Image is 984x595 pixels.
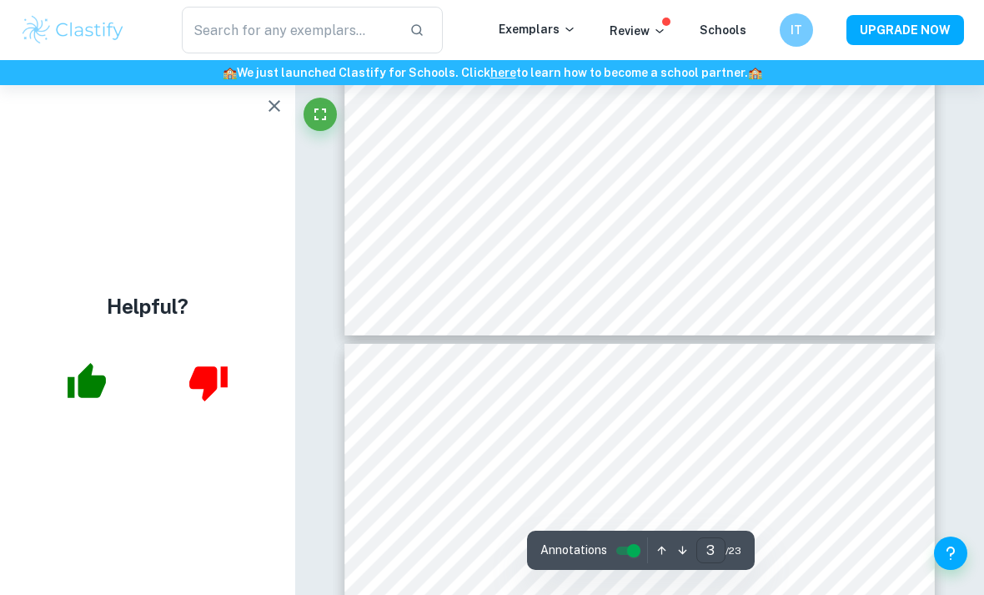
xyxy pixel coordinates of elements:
[490,66,516,79] a: here
[725,543,741,558] span: / 23
[107,291,188,321] h4: Helpful?
[304,98,337,131] button: Fullscreen
[499,20,576,38] p: Exemplars
[748,66,762,79] span: 🏫
[540,542,607,559] span: Annotations
[787,21,806,39] h6: IT
[20,13,126,47] img: Clastify logo
[610,22,666,40] p: Review
[780,13,813,47] button: IT
[182,7,396,53] input: Search for any exemplars...
[934,537,967,570] button: Help and Feedback
[3,63,981,82] h6: We just launched Clastify for Schools. Click to learn how to become a school partner.
[846,15,964,45] button: UPGRADE NOW
[700,23,746,37] a: Schools
[223,66,237,79] span: 🏫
